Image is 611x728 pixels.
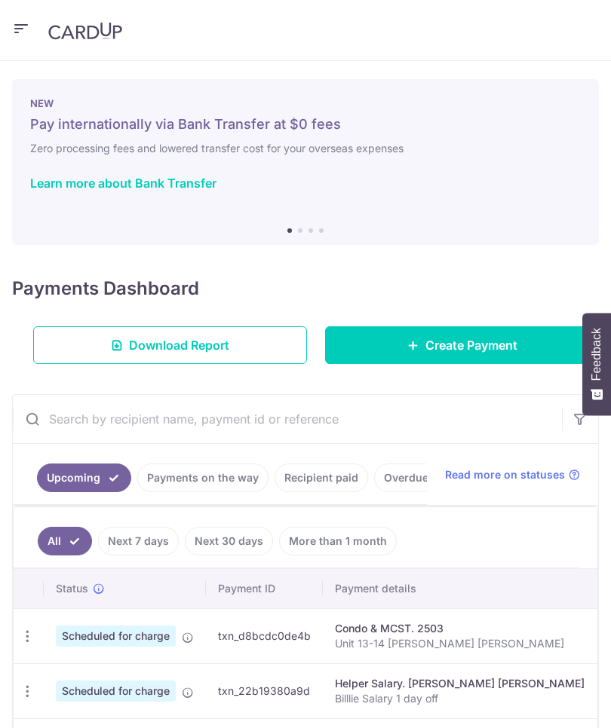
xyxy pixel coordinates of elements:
span: Create Payment [425,336,517,354]
span: Scheduled for charge [56,626,176,647]
img: CardUp [48,22,122,40]
a: Download Report [33,326,307,364]
a: Next 30 days [185,527,273,555]
a: Overdue [374,463,438,492]
a: Payments on the way [137,463,269,492]
input: Search by recipient name, payment id or reference [13,395,562,443]
a: Create Payment [325,326,599,364]
th: Payment ID [206,569,323,608]
a: More than 1 month [279,527,397,555]
span: Download Report [129,336,229,354]
span: Scheduled for charge [56,681,176,702]
p: Unit 13-14 [PERSON_NAME] [PERSON_NAME] [335,636,594,651]
h6: Zero processing fees and lowered transfer cost for your overseas expenses [30,139,581,158]
span: Read more on statuses [445,467,565,482]
span: Feedback [590,328,603,381]
h5: Pay internationally via Bank Transfer at $0 fees [30,115,581,133]
h4: Payments Dashboard [12,275,199,302]
a: All [38,527,92,555]
a: Read more on statuses [445,467,580,482]
a: Upcoming [37,463,131,492]
p: Billlie Salary 1 day off [335,691,594,706]
a: Learn more about Bank Transfer [30,176,216,191]
button: Feedback - Show survey [582,313,611,415]
td: txn_d8bcdc0de4b [206,608,323,663]
a: Recipient paid [275,463,368,492]
p: NEW [30,97,581,109]
a: Next 7 days [98,527,179,555]
th: Payment details [323,569,606,608]
span: Status [56,581,88,596]
div: Condo & MCST. 2503 [335,621,594,636]
td: txn_22b19380a9d [206,663,323,718]
div: Helper Salary. [PERSON_NAME] [PERSON_NAME] [335,676,594,691]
